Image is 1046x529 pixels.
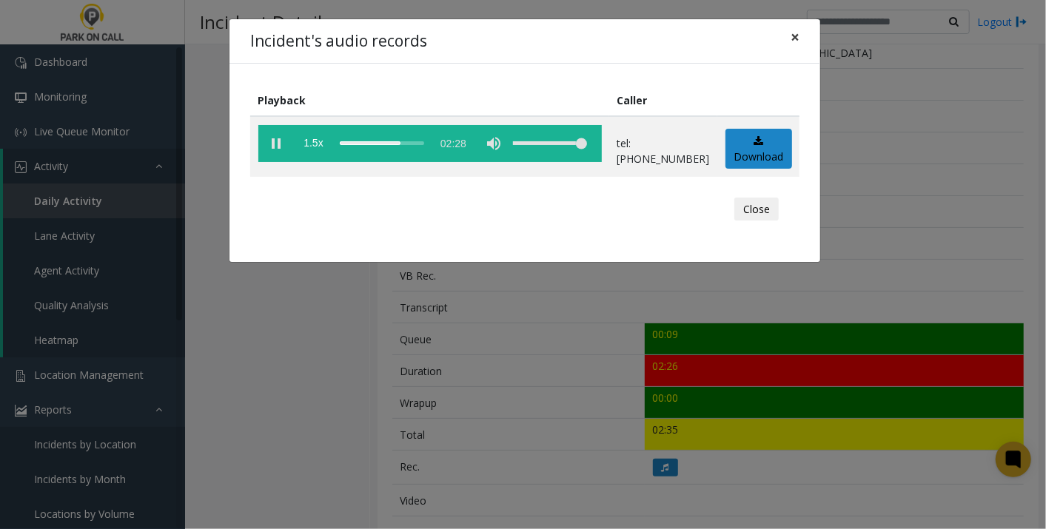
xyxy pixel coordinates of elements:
div: volume level [513,125,587,162]
th: Playback [250,84,609,116]
button: Close [780,19,810,55]
button: Close [734,198,779,221]
span: × [791,27,799,47]
span: playback speed button [295,125,332,162]
div: scrub bar [340,125,424,162]
th: Caller [609,84,717,116]
h4: Incident's audio records [250,30,427,53]
p: tel:[PHONE_NUMBER] [617,135,710,166]
a: Download [725,129,792,169]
